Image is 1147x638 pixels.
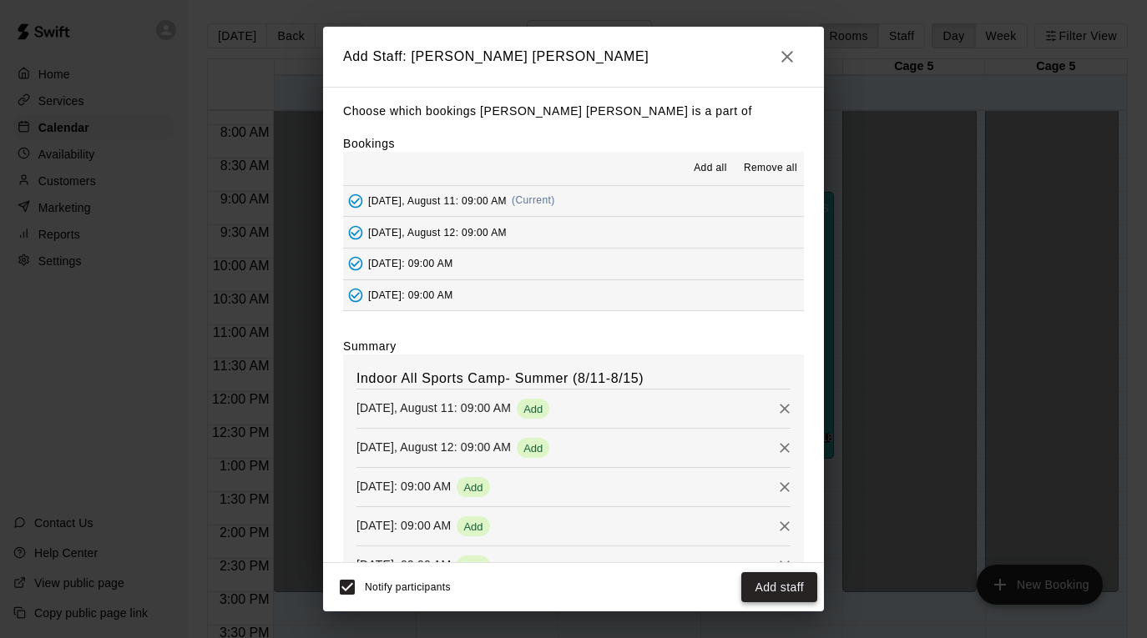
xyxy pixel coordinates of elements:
p: Choose which bookings [PERSON_NAME] [PERSON_NAME] is a part of [343,101,804,122]
p: [DATE], August 11: 09:00 AM [356,399,511,416]
button: Remove [772,435,797,460]
button: Add staff [741,572,817,603]
p: [DATE]: 09:00 AM [356,478,451,495]
button: Added - Collect Payment[DATE], August 11: 09:00 AM(Current) [343,186,804,217]
span: Add all [694,160,727,177]
span: [DATE]: 09:00 AM [368,289,453,300]
button: Added - Collect Payment [343,251,368,276]
button: Remove all [737,155,804,182]
span: Add [457,560,489,572]
span: Notify participants [365,581,451,593]
button: Remove [772,475,797,500]
button: Added - Collect Payment [343,283,368,308]
button: Remove [772,396,797,421]
p: [DATE]: 09:00 AM [356,517,451,534]
button: Added - Collect Payment[DATE], August 12: 09:00 AM [343,217,804,248]
span: Add [457,481,489,494]
span: [DATE]: 09:00 AM [368,258,453,269]
h2: Add Staff: [PERSON_NAME] [PERSON_NAME] [323,27,824,87]
label: Summary [343,338,397,354]
button: Added - Collect Payment [343,188,368,214]
p: [DATE]: 09:00 AM [356,556,451,573]
button: Added - Collect Payment [343,220,368,245]
span: [DATE], August 11: 09:00 AM [368,194,507,206]
button: Add all [684,155,737,182]
button: Remove [772,553,797,578]
span: Add [457,520,489,533]
p: [DATE], August 12: 09:00 AM [356,439,511,455]
button: Remove [772,514,797,539]
button: Added - Collect Payment[DATE]: 09:00 AM [343,249,804,279]
span: Add [517,403,549,415]
span: Remove all [744,160,797,177]
span: [DATE], August 12: 09:00 AM [368,226,507,238]
label: Bookings [343,137,395,150]
span: (Current) [512,194,555,206]
button: Added - Collect Payment[DATE]: 09:00 AM [343,280,804,311]
h6: Indoor All Sports Camp- Summer (8/11-8/15) [356,368,791,389]
span: Add [517,442,549,455]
